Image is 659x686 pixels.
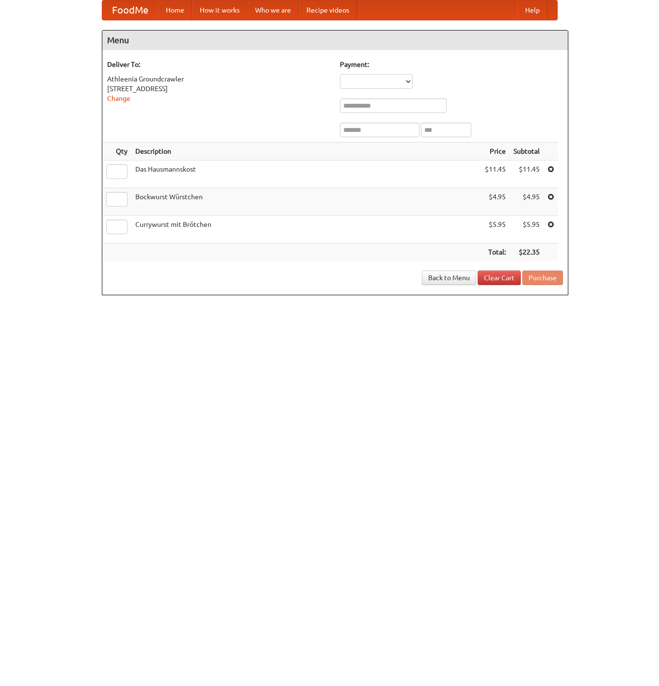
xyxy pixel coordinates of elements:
[422,271,476,285] a: Back to Menu
[340,60,563,69] h5: Payment:
[510,243,544,261] th: $22.35
[510,160,544,188] td: $11.45
[481,188,510,216] td: $4.95
[107,95,130,102] a: Change
[131,188,481,216] td: Bockwurst Würstchen
[131,160,481,188] td: Das Hausmannskost
[510,188,544,216] td: $4.95
[510,216,544,243] td: $5.95
[247,0,299,20] a: Who we are
[102,0,158,20] a: FoodMe
[192,0,247,20] a: How it works
[158,0,192,20] a: Home
[481,216,510,243] td: $5.95
[517,0,547,20] a: Help
[131,143,481,160] th: Description
[102,143,131,160] th: Qty
[107,84,330,94] div: [STREET_ADDRESS]
[478,271,521,285] a: Clear Cart
[107,60,330,69] h5: Deliver To:
[131,216,481,243] td: Currywurst mit Brötchen
[481,143,510,160] th: Price
[102,31,568,50] h4: Menu
[510,143,544,160] th: Subtotal
[107,74,330,84] div: Athleenia Groundcrawler
[522,271,563,285] button: Purchase
[299,0,357,20] a: Recipe videos
[481,160,510,188] td: $11.45
[481,243,510,261] th: Total:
